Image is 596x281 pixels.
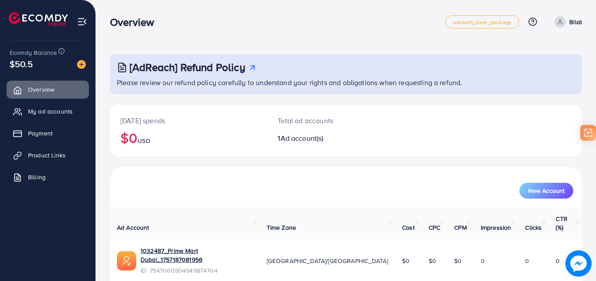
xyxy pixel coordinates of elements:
span: CPM [454,223,466,232]
span: Cost [402,223,415,232]
span: Product Links [28,151,66,160]
img: logo [9,12,68,26]
h3: [AdReach] Refund Policy [130,61,245,74]
span: $50.5 [10,57,33,70]
span: Ad Account [117,223,149,232]
span: Payment [28,129,53,138]
img: menu [77,17,87,27]
span: $0 [402,256,409,265]
span: CPC [429,223,440,232]
span: 0 [556,256,560,265]
span: Clicks [525,223,542,232]
h2: 1 [278,134,375,142]
span: $0 [454,256,462,265]
span: 0 [481,256,485,265]
span: adreach_new_package [453,19,511,25]
span: New Account [528,188,564,194]
span: [GEOGRAPHIC_DATA]/[GEOGRAPHIC_DATA] [267,256,388,265]
a: adreach_new_package [445,15,519,28]
a: My ad accounts [7,103,89,120]
span: CTR (%) [556,214,567,232]
a: Product Links [7,146,89,164]
span: Overview [28,85,54,94]
span: Ad account(s) [281,133,324,143]
span: Impression [481,223,511,232]
p: Bilal [569,17,582,27]
p: Please review our refund policy carefully to understand your rights and obligations when requesti... [117,77,577,88]
span: Billing [28,173,46,181]
span: $0 [429,256,436,265]
h3: Overview [110,16,161,28]
span: My ad accounts [28,107,73,116]
button: New Account [519,183,573,199]
img: image [77,60,86,69]
span: ID: 7547060904949874704 [141,266,253,275]
a: 1032487_Prime Mart Dubai_1757187081956 [141,246,253,264]
p: [DATE] spends [120,115,257,126]
a: Overview [7,81,89,98]
span: Time Zone [267,223,296,232]
a: Billing [7,168,89,186]
img: ic-ads-acc.e4c84228.svg [117,251,136,270]
h2: $0 [120,129,257,146]
img: image [565,250,592,277]
p: Total ad accounts [278,115,375,126]
a: Payment [7,124,89,142]
span: USD [138,136,150,145]
a: Bilal [551,16,582,28]
span: Ecomdy Balance [10,48,57,57]
span: 0 [525,256,529,265]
